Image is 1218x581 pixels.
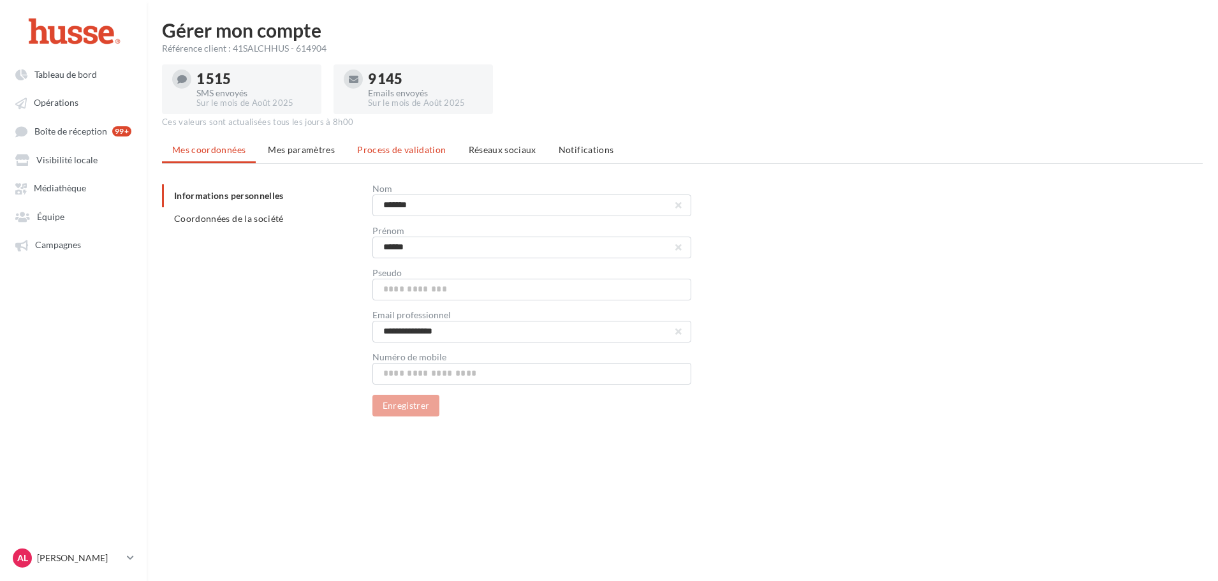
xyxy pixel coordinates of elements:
span: Opérations [34,98,78,108]
span: Campagnes [35,240,81,251]
div: Ces valeurs sont actualisées tous les jours à 8h00 [162,117,1203,128]
div: Emails envoyés [368,89,483,98]
h1: Gérer mon compte [162,20,1203,40]
div: Nom [372,184,691,193]
a: Médiathèque [8,176,139,199]
div: 9 145 [368,72,483,86]
div: Sur le mois de Août 2025 [368,98,483,109]
div: Pseudo [372,268,691,277]
div: SMS envoyés [196,89,311,98]
span: Notifications [559,144,614,155]
span: Visibilité locale [36,154,98,165]
span: Process de validation [357,144,446,155]
span: Équipe [37,211,64,222]
a: Tableau de bord [8,63,139,85]
div: Référence client : 41SALCHHUS - 614904 [162,42,1203,55]
button: Enregistrer [372,395,440,416]
span: AL [17,552,28,564]
div: 1 515 [196,72,311,86]
div: 99+ [112,126,131,136]
span: Boîte de réception [34,126,107,136]
div: Sur le mois de Août 2025 [196,98,311,109]
a: Boîte de réception 99+ [8,119,139,143]
a: Équipe [8,205,139,228]
span: Coordonnées de la société [174,213,284,224]
a: AL [PERSON_NAME] [10,546,136,570]
a: Opérations [8,91,139,114]
span: Réseaux sociaux [469,144,536,155]
p: [PERSON_NAME] [37,552,122,564]
span: Tableau de bord [34,69,97,80]
div: Prénom [372,226,691,235]
a: Campagnes [8,233,139,256]
div: Email professionnel [372,311,691,320]
a: Visibilité locale [8,148,139,171]
span: Médiathèque [34,183,86,194]
div: Numéro de mobile [372,353,691,362]
span: Mes paramètres [268,144,335,155]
